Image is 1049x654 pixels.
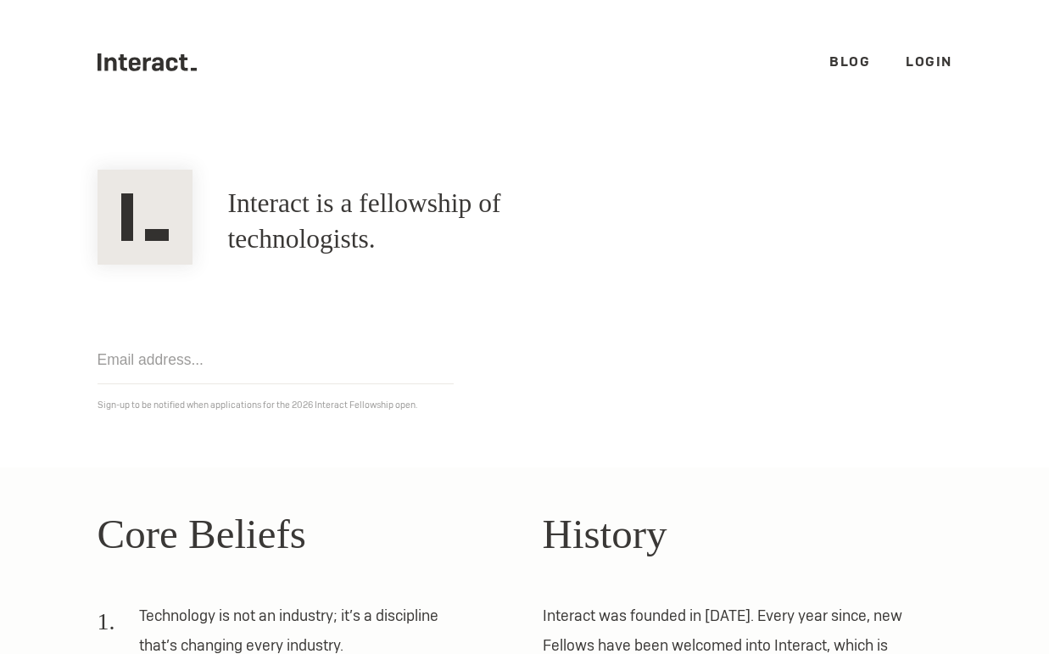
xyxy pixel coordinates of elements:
input: Email address... [98,336,454,384]
img: Interact Logo [98,170,193,265]
h2: Core Beliefs [98,503,507,566]
a: Blog [829,53,870,70]
h2: History [543,503,952,566]
a: Login [906,53,952,70]
p: Sign-up to be notified when applications for the 2026 Interact Fellowship open. [98,396,952,414]
h1: Interact is a fellowship of technologists. [228,186,629,257]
